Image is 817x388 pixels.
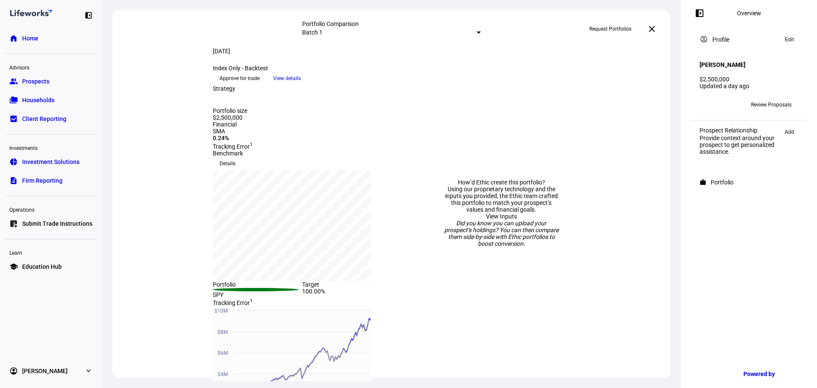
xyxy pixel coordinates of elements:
a: bid_landscapeClient Reporting [5,110,97,127]
span: Approve for trade [220,72,260,85]
span: Households [22,96,54,104]
eth-mat-symbol: school [9,262,18,271]
div: Portfolio [711,179,734,186]
div: Learn [5,246,97,258]
div: chart, 1 series [213,170,371,281]
a: descriptionFirm Reporting [5,172,97,189]
div: Portfolio size [213,107,247,114]
sup: 1 [250,141,253,147]
div: Portfolio Comparison [302,20,481,27]
span: View details [273,72,301,85]
h4: [PERSON_NAME] [700,61,746,68]
eth-mat-symbol: expand_more [84,367,93,375]
div: Strategy [213,85,247,92]
eth-mat-symbol: description [9,176,18,185]
div: Using our proprietary technology and the inputs you provided, the Ethic team crafted this portfol... [443,186,559,213]
span: Education Hub [22,262,62,271]
div: Prospect Relationship [700,127,780,134]
div: $2,500,000 [700,76,798,83]
button: Request Portfolios [583,22,638,36]
span: Request Portfolios [589,22,631,36]
div: 100.00% [302,288,391,298]
mat-icon: work [700,179,706,186]
eth-panel-overview-card-header: Profile [700,34,798,45]
div: $2,500,000 [213,114,247,121]
div: Advisors [5,61,97,73]
div: Portfolio [213,281,302,288]
eth-mat-symbol: list_alt_add [9,219,18,228]
mat-select-trigger: Batch 1 [302,29,323,36]
span: Details [220,157,235,170]
text: $10M [214,308,228,314]
div: Operations [5,203,97,215]
span: Prospects [22,77,49,86]
span: Add [785,127,794,137]
div: 0.24% [213,135,391,141]
div: Financial [213,121,391,128]
span: IW [703,102,709,108]
div: Index Only - Backtest [213,65,391,72]
div: SPY [213,291,302,298]
a: pie_chartInvestment Solutions [5,153,97,170]
text: $4M [217,371,228,377]
a: homeHome [5,30,97,47]
eth-mat-symbol: folder_copy [9,96,18,104]
a: groupProspects [5,73,97,90]
div: [DATE] [213,48,391,55]
span: [PERSON_NAME] [22,367,68,375]
eth-mat-symbol: pie_chart [9,158,18,166]
sup: 1 [250,298,253,304]
mat-icon: left_panel_open [694,8,705,18]
div: Did you know you can upload your prospect’s holdings? You can then compare them side-by-side with... [443,220,559,247]
button: View details [266,72,308,85]
mat-icon: close [647,24,657,34]
eth-panel-overview-card-header: Portfolio [700,177,798,187]
div: SMA [213,128,391,135]
button: Details [213,157,242,170]
eth-mat-symbol: account_circle [9,367,18,375]
text: $8M [217,329,228,335]
button: Approve for trade [213,72,266,85]
eth-mat-symbol: bid_landscape [9,115,18,123]
div: Overview [737,10,761,17]
span: Edit [785,34,794,45]
button: Review Proposals [744,98,798,112]
div: How’d Ethic create this portfolio? [443,179,559,186]
span: Tracking Error [213,143,253,150]
div: Target [302,281,391,288]
span: Tracking Error [213,299,253,306]
text: $6M [217,350,228,356]
a: Powered by [739,366,804,382]
span: Investment Solutions [22,158,80,166]
div: Provide context around your prospect to get personalized assistance. [700,135,780,155]
span: Review Proposals [751,98,791,112]
div: Updated a day ago [700,83,798,89]
eth-mat-symbol: group [9,77,18,86]
span: Client Reporting [22,115,66,123]
div: Profile [712,36,729,43]
span: Submit Trade Instructions [22,219,92,228]
span: Home [22,34,38,43]
a: View Inputs [486,213,517,220]
button: Edit [781,34,798,45]
mat-icon: account_circle [700,35,708,43]
a: View details [266,75,308,81]
div: Benchmark [213,150,391,157]
eth-mat-symbol: left_panel_close [84,11,93,20]
span: Firm Reporting [22,176,63,185]
button: Add [780,127,798,137]
div: Investments [5,141,97,153]
eth-mat-symbol: home [9,34,18,43]
a: folder_copyHouseholds [5,92,97,109]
